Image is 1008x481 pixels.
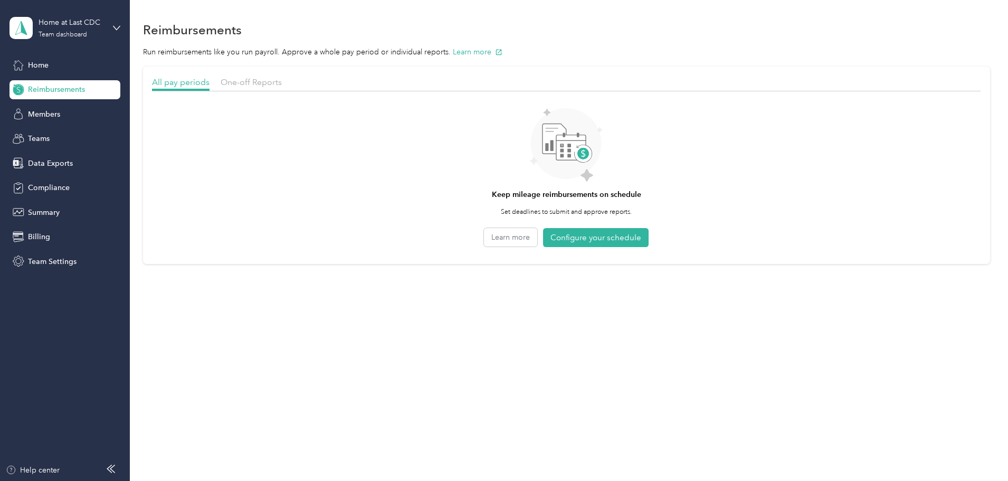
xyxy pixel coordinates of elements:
[453,46,502,58] button: Learn more
[39,32,87,38] div: Team dashboard
[143,46,990,58] p: Run reimbursements like you run payroll. Approve a whole pay period or individual reports.
[28,60,49,71] span: Home
[28,256,77,267] span: Team Settings
[28,231,50,242] span: Billing
[6,465,60,476] button: Help center
[28,182,70,193] span: Compliance
[501,208,632,217] p: Set deadlines to submit and approve reports.
[28,109,60,120] span: Members
[152,77,210,87] span: All pay periods
[543,228,649,248] button: Configure your schedule
[28,84,85,95] span: Reimbursements
[28,158,73,169] span: Data Exports
[39,17,104,28] div: Home at Last CDC
[492,189,641,200] h4: Keep mileage reimbursements on schedule
[28,133,50,144] span: Teams
[484,228,537,247] button: Learn more
[221,77,282,87] span: One-off Reports
[28,207,60,218] span: Summary
[143,24,242,35] h1: Reimbursements
[949,422,1008,481] iframe: Everlance-gr Chat Button Frame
